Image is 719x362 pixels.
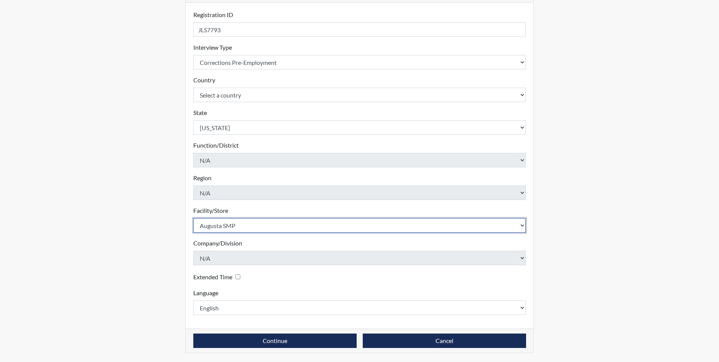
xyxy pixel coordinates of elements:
label: Language [193,288,218,297]
label: Region [193,173,211,183]
label: Function/District [193,141,239,150]
button: Cancel [363,334,526,348]
input: Insert a Registration ID, which needs to be a unique alphanumeric value for each interviewee [193,22,526,37]
label: Registration ID [193,10,233,19]
label: Extended Time [193,272,232,282]
div: Checking this box will provide the interviewee with an accomodation of extra time to answer each ... [193,271,243,282]
label: Interview Type [193,43,232,52]
label: State [193,108,207,117]
label: Facility/Store [193,206,228,215]
button: Continue [193,334,357,348]
label: Company/Division [193,239,242,248]
label: Country [193,76,215,85]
